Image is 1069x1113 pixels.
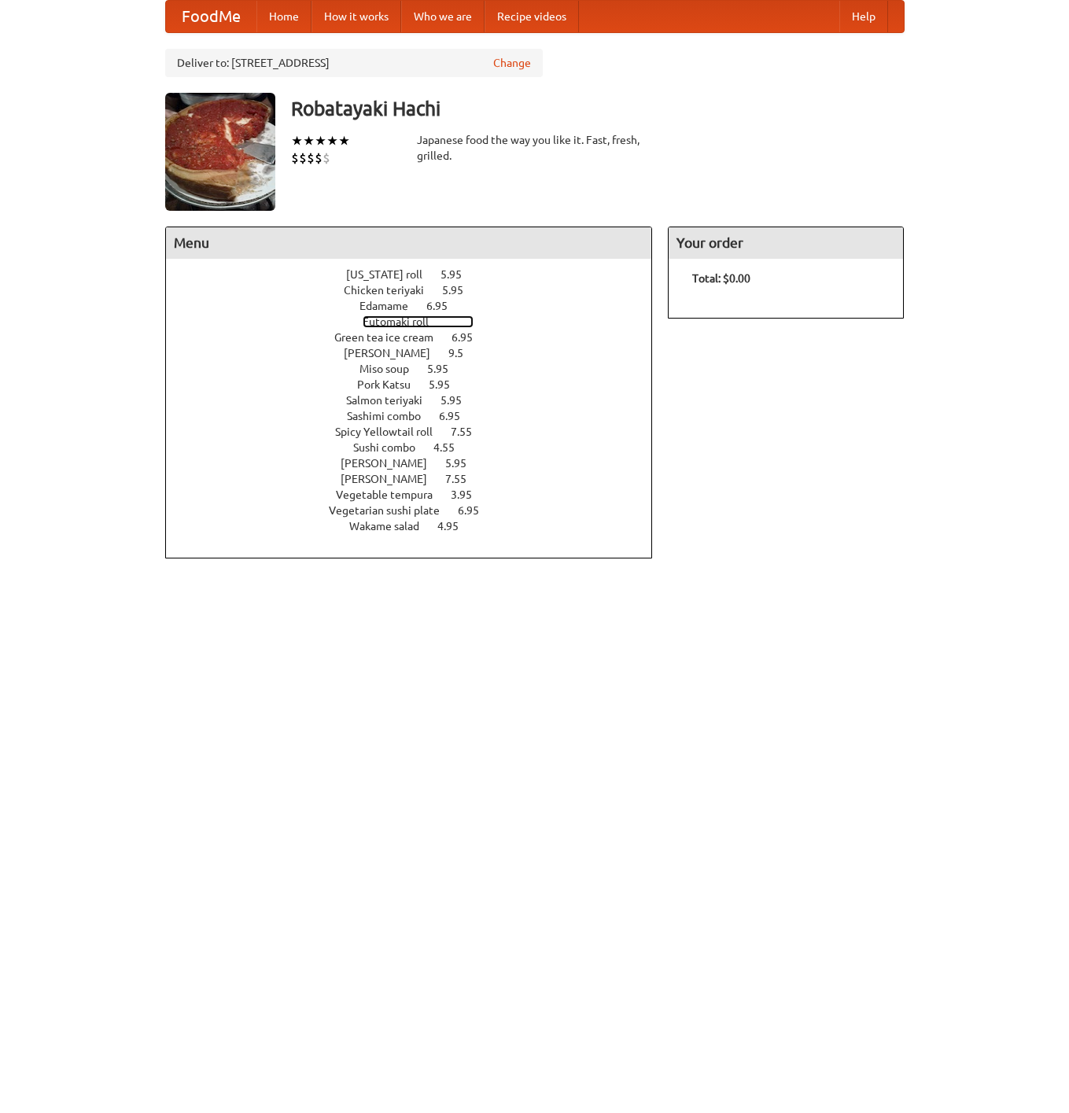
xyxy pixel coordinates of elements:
a: Spicy Yellowtail roll 7.55 [335,426,501,438]
li: ★ [303,132,315,149]
span: 5.95 [427,363,464,375]
span: 4.55 [433,441,470,454]
span: Vegetable tempura [336,488,448,501]
a: [PERSON_NAME] 9.5 [344,347,492,359]
span: Green tea ice cream [334,331,449,344]
span: Miso soup [359,363,425,375]
li: $ [315,149,323,167]
a: Vegetable tempura 3.95 [336,488,501,501]
span: 3.95 [451,488,488,501]
span: Edamame [359,300,424,312]
li: $ [307,149,315,167]
span: Salmon teriyaki [346,394,438,407]
span: Sashimi combo [347,410,437,422]
a: Home [256,1,311,32]
a: Pork Katsu 5.95 [357,378,479,391]
a: Sashimi combo 6.95 [347,410,489,422]
div: Japanese food the way you like it. Fast, fresh, grilled. [417,132,653,164]
span: Spicy Yellowtail roll [335,426,448,438]
a: Who we are [401,1,485,32]
span: Pork Katsu [357,378,426,391]
span: [US_STATE] roll [346,268,438,281]
a: Edamame 6.95 [359,300,477,312]
a: How it works [311,1,401,32]
a: Green tea ice cream 6.95 [334,331,502,344]
li: $ [323,149,330,167]
span: 5.95 [441,268,477,281]
span: 5.95 [445,457,482,470]
div: Deliver to: [STREET_ADDRESS] [165,49,543,77]
a: Change [493,55,531,71]
span: 6.95 [439,410,476,422]
a: [PERSON_NAME] 7.55 [341,473,496,485]
a: [US_STATE] roll 5.95 [346,268,491,281]
a: Miso soup 5.95 [359,363,477,375]
li: ★ [338,132,350,149]
a: Recipe videos [485,1,579,32]
span: [PERSON_NAME] [344,347,446,359]
span: 6.95 [426,300,463,312]
span: 7.55 [445,473,482,485]
span: Wakame salad [349,520,435,533]
span: 6.95 [452,331,488,344]
span: Chicken teriyaki [344,284,440,297]
span: Vegetarian sushi plate [329,504,455,517]
a: FoodMe [166,1,256,32]
a: Sushi combo 4.55 [353,441,484,454]
span: 5.95 [441,394,477,407]
li: ★ [326,132,338,149]
span: [PERSON_NAME] [341,457,443,470]
li: $ [299,149,307,167]
h3: Robatayaki Hachi [291,93,905,124]
b: Total: $0.00 [692,272,750,285]
li: ★ [315,132,326,149]
li: ★ [291,132,303,149]
span: 5.95 [442,284,479,297]
span: 4.95 [437,520,474,533]
h4: Your order [669,227,903,259]
a: Help [839,1,888,32]
span: Sushi combo [353,441,431,454]
a: Wakame salad 4.95 [349,520,488,533]
li: $ [291,149,299,167]
span: 7.55 [451,426,488,438]
span: 6.95 [458,504,495,517]
span: 5.95 [429,378,466,391]
a: Chicken teriyaki 5.95 [344,284,492,297]
img: angular.jpg [165,93,275,211]
a: Salmon teriyaki 5.95 [346,394,491,407]
a: [PERSON_NAME] 5.95 [341,457,496,470]
span: 9.5 [448,347,479,359]
h4: Menu [166,227,652,259]
span: [PERSON_NAME] [341,473,443,485]
a: Futomaki roll [363,315,474,328]
span: Futomaki roll [363,315,444,328]
a: Vegetarian sushi plate 6.95 [329,504,508,517]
